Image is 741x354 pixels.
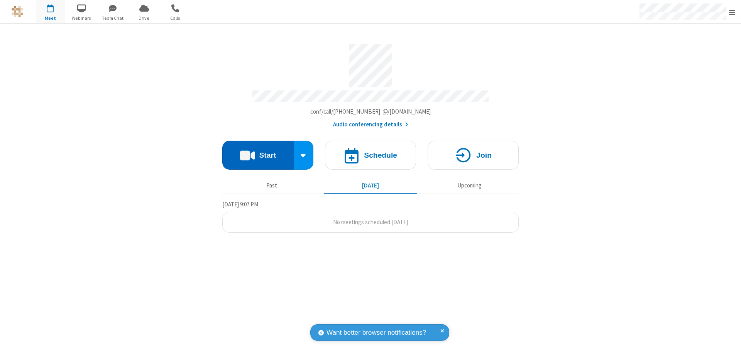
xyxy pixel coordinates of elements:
[476,151,492,159] h4: Join
[161,15,190,22] span: Calls
[259,151,276,159] h4: Start
[327,328,426,338] span: Want better browser notifications?
[423,178,516,193] button: Upcoming
[364,151,397,159] h4: Schedule
[222,201,258,208] span: [DATE] 9:07 PM
[98,15,127,22] span: Team Chat
[310,107,431,116] button: Copy my meeting room linkCopy my meeting room link
[222,141,294,170] button: Start
[333,120,408,129] button: Audio conferencing details
[12,6,23,17] img: QA Selenium DO NOT DELETE OR CHANGE
[333,218,408,226] span: No meetings scheduled [DATE]
[324,178,417,193] button: [DATE]
[325,141,416,170] button: Schedule
[225,178,318,193] button: Past
[222,200,519,233] section: Today's Meetings
[67,15,96,22] span: Webinars
[130,15,159,22] span: Drive
[36,15,65,22] span: Meet
[222,38,519,129] section: Account details
[294,141,314,170] div: Start conference options
[310,108,431,115] span: Copy my meeting room link
[428,141,519,170] button: Join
